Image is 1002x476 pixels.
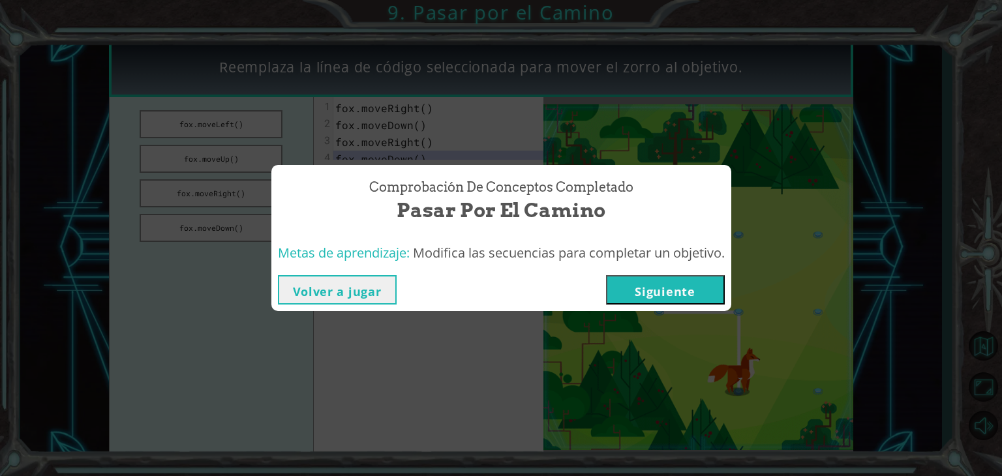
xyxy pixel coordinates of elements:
[397,196,605,224] span: Pasar por el Camino
[606,275,725,305] button: Siguiente
[413,244,725,261] span: Modifica las secuencias para completar un objetivo.
[278,275,397,305] button: Volver a jugar
[369,178,633,197] span: Comprobación de conceptos Completado
[278,244,410,261] span: Metas de aprendizaje:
